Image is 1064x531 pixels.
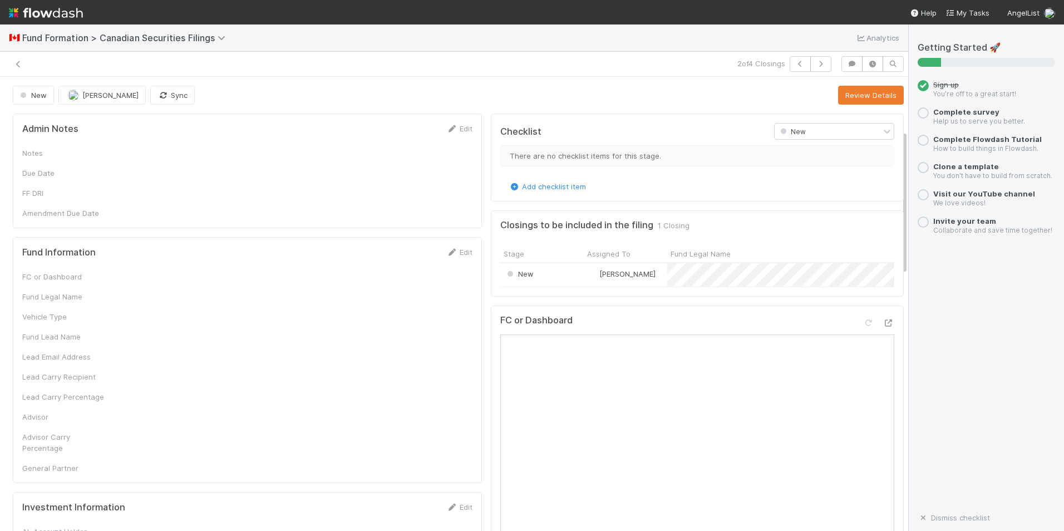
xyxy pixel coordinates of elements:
div: General Partner [22,463,106,474]
div: Advisor [22,411,106,422]
a: Add checklist item [509,182,586,191]
span: Fund Legal Name [671,248,731,259]
a: Invite your team [933,217,996,225]
h5: Fund Information [22,247,96,258]
small: You don’t have to build from scratch. [933,171,1052,180]
span: 2 of 4 Closings [737,58,785,69]
a: My Tasks [945,7,989,18]
a: Clone a template [933,162,999,171]
span: [PERSON_NAME] [599,269,656,278]
span: Stage [504,248,524,259]
img: avatar_7d33b4c2-6dd7-4bf3-9761-6f087fa0f5c6.png [1044,8,1055,19]
a: Dismiss checklist [918,513,990,522]
h5: Checklist [500,126,541,137]
img: avatar_7d33b4c2-6dd7-4bf3-9761-6f087fa0f5c6.png [589,269,598,278]
small: Help us to serve you better. [933,117,1025,125]
span: New [505,269,534,278]
div: New [505,268,534,279]
small: Collaborate and save time together! [933,226,1052,234]
h5: Investment Information [22,502,125,513]
span: 🇨🇦 [9,33,20,42]
div: Help [910,7,937,18]
img: logo-inverted-e16ddd16eac7371096b0.svg [9,3,83,22]
small: You’re off to a great start! [933,90,1016,98]
span: New [778,127,806,136]
div: Fund Lead Name [22,331,106,342]
span: New [18,91,47,100]
small: How to build things in Flowdash. [933,144,1038,153]
div: Due Date [22,168,106,179]
span: Fund Formation > Canadian Securities Filings [22,32,231,43]
button: Sync [150,86,195,105]
div: Amendment Due Date [22,208,106,219]
small: We love videos! [933,199,986,207]
a: Complete survey [933,107,999,116]
a: Complete Flowdash Tutorial [933,135,1042,144]
a: Visit our YouTube channel [933,189,1035,198]
a: Edit [446,248,472,257]
div: Lead Email Address [22,351,106,362]
a: Edit [446,503,472,512]
span: Assigned To [587,248,630,259]
h5: Closings to be included in the filing [500,220,653,231]
button: [PERSON_NAME] [58,86,146,105]
span: 1 Closing [658,220,689,231]
span: My Tasks [945,8,989,17]
div: FF DRI [22,188,106,199]
span: [PERSON_NAME] [82,91,139,100]
h5: Admin Notes [22,124,78,135]
button: Review Details [838,86,904,105]
h5: FC or Dashboard [500,315,573,326]
img: avatar_7d33b4c2-6dd7-4bf3-9761-6f087fa0f5c6.png [68,90,79,101]
a: Analytics [855,31,899,45]
div: Fund Legal Name [22,291,106,302]
button: New [13,86,54,105]
div: Advisor Carry Percentage [22,431,106,454]
div: FC or Dashboard [22,271,106,282]
div: There are no checklist items for this stage. [500,145,894,166]
div: [PERSON_NAME] [588,268,656,279]
a: Edit [446,124,472,133]
span: Sign up [933,80,959,89]
h5: Getting Started 🚀 [918,42,1055,53]
div: Lead Carry Recipient [22,371,106,382]
div: Lead Carry Percentage [22,391,106,402]
div: Notes [22,147,106,159]
span: AngelList [1007,8,1040,17]
div: Vehicle Type [22,311,106,322]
